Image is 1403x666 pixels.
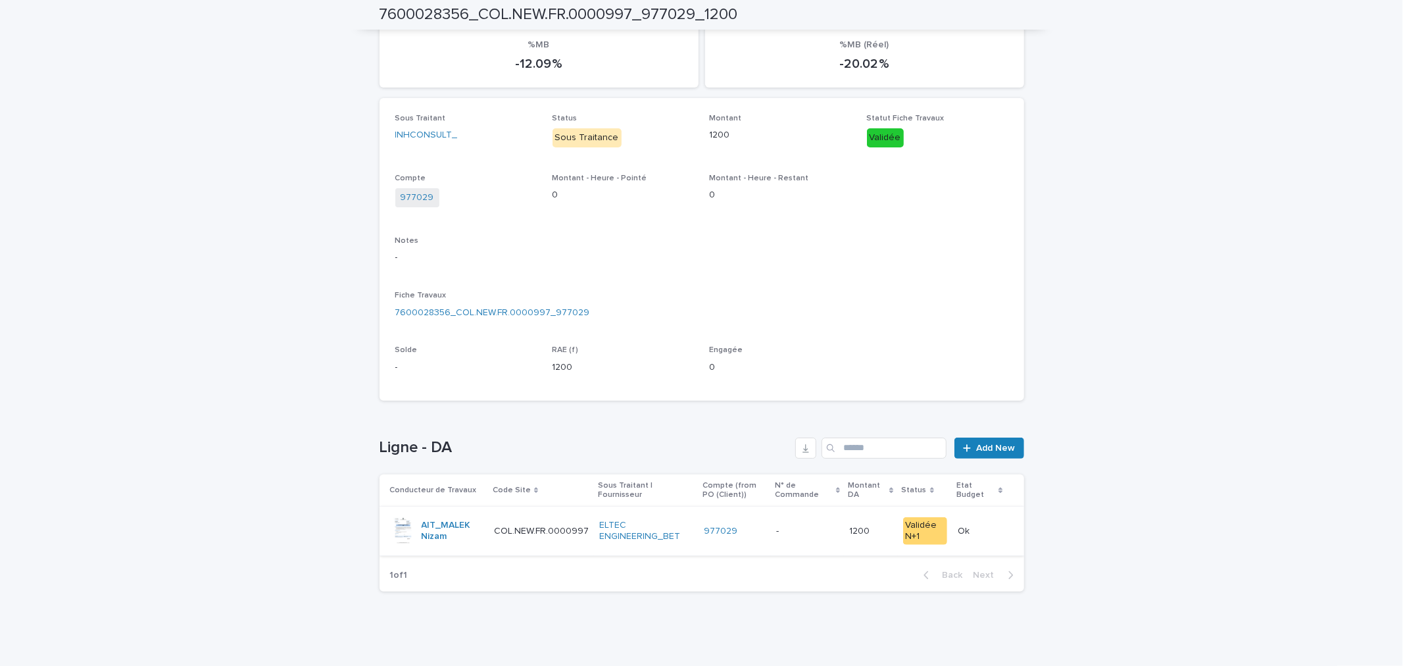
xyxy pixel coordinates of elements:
[867,115,945,122] span: Statut Fiche Travaux
[704,526,737,537] a: 977029
[598,478,695,503] p: Sous Traitant | Fournisseur
[902,483,927,498] p: Status
[395,56,683,72] p: -12.09 %
[380,559,418,592] p: 1 of 1
[599,520,693,542] a: ELTEC ENGINEERING_BET
[395,361,537,374] p: -
[935,571,963,580] span: Back
[775,478,833,503] p: N° de Commande
[395,346,418,354] span: Solde
[395,306,590,320] a: 7600028356_COL.NEW.FR.0000997_977029
[973,571,1002,580] span: Next
[395,251,1008,265] p: -
[977,444,1016,453] span: Add New
[553,115,578,122] span: Status
[710,174,809,182] span: Montant - Heure - Restant
[848,478,886,503] p: Montant DA
[380,438,791,457] h1: Ligne - DA
[395,128,458,142] a: INHCONSULT_
[553,361,694,374] p: 1200
[493,483,531,498] p: Code Site
[968,569,1024,581] button: Next
[528,40,550,49] span: %MB
[710,128,851,142] p: 1200
[395,174,426,182] span: Compte
[395,237,419,245] span: Notes
[395,292,447,299] span: Fiche Travaux
[395,115,446,122] span: Sous Traitant
[380,5,738,24] h2: 7600028356_COL.NEW.FR.0000997_977029_1200
[553,128,622,147] div: Sous Traitance
[776,523,781,537] p: -
[721,56,1008,72] p: -20.02 %
[553,188,694,202] p: 0
[849,523,872,537] p: 1200
[422,520,483,542] a: AIT_MALEK Nizam
[710,115,742,122] span: Montant
[954,438,1023,459] a: Add New
[710,346,743,354] span: Engagée
[913,569,968,581] button: Back
[903,517,948,545] div: Validée N+1
[553,346,579,354] span: RAE (f)
[710,188,851,202] p: 0
[553,174,647,182] span: Montant - Heure - Pointé
[840,40,889,49] span: %MB (Réel)
[401,191,434,205] a: 977029
[710,361,851,374] p: 0
[390,483,477,498] p: Conducteur de Travaux
[494,523,591,537] p: COL.NEW.FR.0000997
[380,507,1024,556] tr: AIT_MALEK Nizam COL.NEW.FR.0000997COL.NEW.FR.0000997 ELTEC ENGINEERING_BET 977029 -- 12001200 Val...
[956,478,995,503] p: Etat Budget
[867,128,904,147] div: Validée
[702,478,767,503] p: Compte (from PO (Client))
[822,438,947,459] input: Search
[958,523,972,537] p: Ok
